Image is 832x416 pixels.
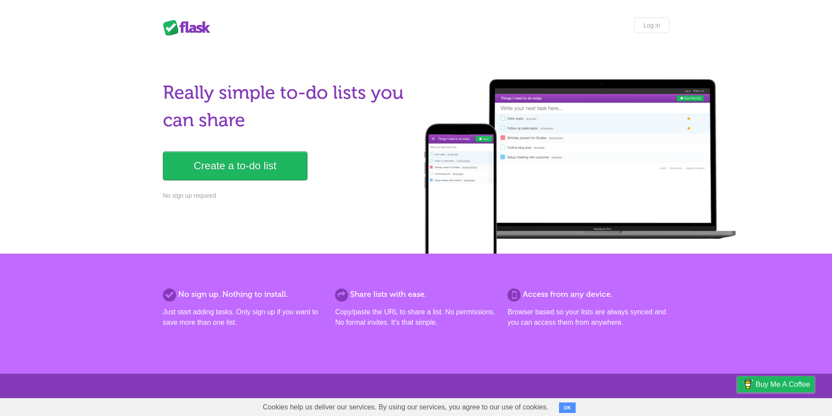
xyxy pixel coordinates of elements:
[163,151,307,180] a: Create a to-do list
[254,399,557,416] span: Cookies help us deliver our services. By using our services, you agree to our use of cookies.
[163,79,411,134] h1: Really simple to-do lists you can share
[559,402,576,413] button: OK
[507,289,669,300] h2: Access from any device.
[507,307,669,328] p: Browser based so your lists are always synced and you can access them from anywhere.
[163,307,325,328] p: Just start adding tasks. Only sign up if you want to save more than one list.
[737,376,815,392] a: Buy me a coffee
[335,289,497,300] h2: Share lists with ease.
[335,307,497,328] p: Copy/paste the URL to share a list. No permissions. No formal invites. It's that simple.
[634,17,669,33] a: Log in
[163,289,325,300] h2: No sign up. Nothing to install.
[756,377,810,392] span: Buy me a coffee
[163,20,215,35] div: Flask Lists
[163,191,411,200] p: No sign up required
[742,377,753,392] img: Buy me a coffee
